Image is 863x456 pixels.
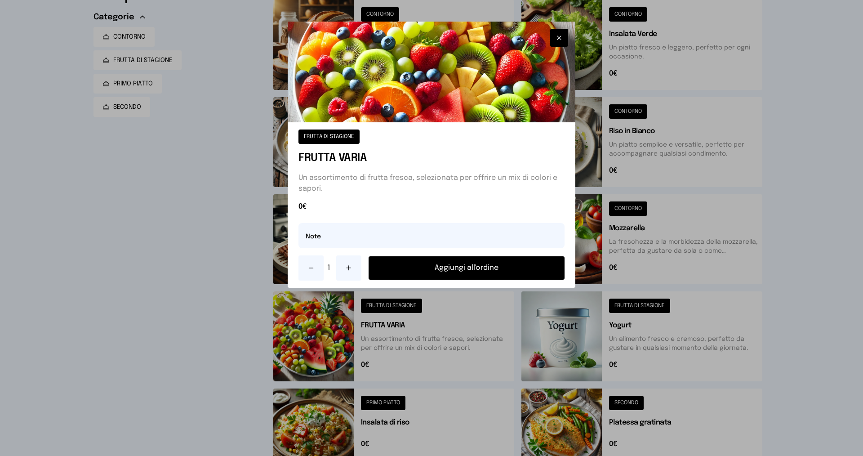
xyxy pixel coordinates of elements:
[288,22,575,122] img: FRUTTA VARIA
[298,130,360,144] button: FRUTTA DI STAGIONE
[298,173,565,194] p: Un assortimento di frutta fresca, selezionata per offrire un mix di colori e sapori.
[298,201,565,212] span: 0€
[327,263,333,273] span: 1
[298,151,565,165] h1: FRUTTA VARIA
[369,256,565,280] button: Aggiungi all'ordine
